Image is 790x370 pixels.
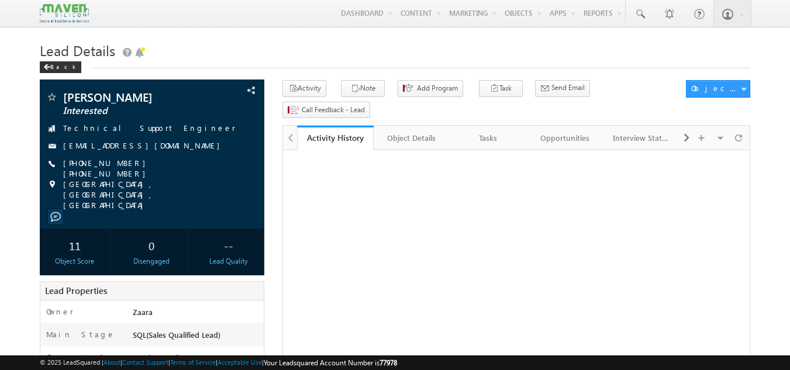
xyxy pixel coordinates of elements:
[383,131,440,145] div: Object Details
[63,140,226,150] a: [EMAIL_ADDRESS][DOMAIN_NAME]
[40,357,397,368] span: © 2025 LeadSquared | | | | |
[297,126,374,150] a: Activity History
[380,358,397,367] span: 77978
[170,358,216,366] a: Terms of Service
[536,131,593,145] div: Opportunities
[196,234,261,256] div: --
[119,234,184,256] div: 0
[119,256,184,267] div: Disengaged
[398,80,463,97] button: Add Program
[479,80,523,97] button: Task
[527,126,603,150] a: Opportunities
[40,61,81,73] div: Back
[63,123,236,134] span: Technical Support Engineer
[551,82,585,93] span: Send Email
[218,358,262,366] a: Acceptable Use
[282,80,326,97] button: Activity
[282,102,370,119] button: Call Feedback - Lead
[686,80,750,98] button: Object Actions
[63,91,202,103] span: [PERSON_NAME]
[417,83,458,94] span: Add Program
[46,306,74,317] label: Owner
[460,131,516,145] div: Tasks
[122,358,168,366] a: Contact Support
[691,83,741,94] div: Object Actions
[43,234,108,256] div: 11
[40,3,89,23] img: Custom Logo
[374,126,450,150] a: Object Details
[613,131,670,145] div: Interview Status
[133,307,153,317] span: Zaara
[130,329,264,345] div: SQL(Sales Qualified Lead)
[264,358,397,367] span: Your Leadsquared Account Number is
[40,61,87,71] a: Back
[535,80,590,97] button: Send Email
[104,358,120,366] a: About
[302,105,365,115] span: Call Feedback - Lead
[450,126,527,150] a: Tasks
[63,158,244,179] span: [PHONE_NUMBER] [PHONE_NUMBER]
[43,256,108,267] div: Object Score
[46,329,115,340] label: Main Stage
[63,105,202,117] span: Interested
[63,179,244,210] span: [GEOGRAPHIC_DATA], [GEOGRAPHIC_DATA], [GEOGRAPHIC_DATA]
[341,80,385,97] button: Note
[45,285,107,296] span: Lead Properties
[603,126,680,150] a: Interview Status
[196,256,261,267] div: Lead Quality
[306,132,365,143] div: Activity History
[130,352,264,368] div: Employee Of Maven
[40,41,115,60] span: Lead Details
